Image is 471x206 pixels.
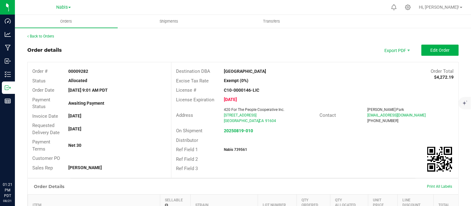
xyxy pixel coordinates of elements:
[5,58,11,64] inline-svg: Inbound
[5,18,11,24] inline-svg: Dashboard
[430,48,450,53] span: Edit Order
[224,119,260,123] span: [GEOGRAPHIC_DATA]
[5,98,11,104] inline-svg: Reports
[176,97,214,103] span: License Expiration
[176,138,198,143] span: Distributor
[176,68,210,74] span: Destination DBA
[18,156,26,163] iframe: Resource center unread badge
[378,45,415,56] li: Export PDF
[255,19,288,24] span: Transfers
[396,107,404,112] span: Park
[427,184,452,189] span: Print All Labels
[224,147,247,152] strong: Nabis 739561
[427,147,452,172] img: Scan me!
[118,15,220,28] a: Shipments
[319,112,336,118] span: Contact
[224,97,237,102] strong: [DATE]
[419,5,459,10] span: Hi, [PERSON_NAME]!
[176,156,198,162] span: Ref Field 2
[32,113,58,119] span: Invoice Date
[32,156,60,161] span: Customer PO
[224,78,248,83] strong: Exempt (0%)
[68,78,87,83] strong: Allocated
[259,119,264,123] span: CA
[5,45,11,51] inline-svg: Manufacturing
[32,123,60,135] span: Requested Delivery Date
[224,128,253,133] a: 20250819-010
[176,87,196,93] span: License #
[367,113,426,117] span: [EMAIL_ADDRESS][DOMAIN_NAME]
[404,4,412,10] div: Manage settings
[32,78,46,84] span: Status
[224,113,256,117] span: [STREET_ADDRESS]
[15,15,118,28] a: Orders
[434,75,454,80] strong: $4,272.19
[258,119,259,123] span: ,
[176,147,198,152] span: Ref Field 1
[5,85,11,91] inline-svg: Outbound
[367,119,398,123] span: [PHONE_NUMBER]
[32,97,50,110] span: Payment Status
[367,107,396,112] span: [PERSON_NAME]
[421,45,459,56] button: Edit Order
[431,68,454,74] span: Order Total
[68,126,81,131] strong: [DATE]
[5,71,11,77] inline-svg: Inventory
[6,156,25,175] iframe: Resource center
[56,5,68,10] span: Nabis
[27,46,62,54] div: Order details
[34,184,64,189] h1: Order Details
[68,88,108,93] strong: [DATE] 9:01 AM PDT
[68,113,81,118] strong: [DATE]
[68,143,81,148] strong: Net 30
[3,182,12,199] p: 01:21 PM PDT
[176,112,193,118] span: Address
[68,69,88,74] strong: 00009282
[151,19,187,24] span: Shipments
[52,19,80,24] span: Orders
[224,69,266,74] strong: [GEOGRAPHIC_DATA]
[3,199,12,203] p: 08/21
[32,68,48,74] span: Order #
[27,34,54,38] a: Back to Orders
[224,88,259,93] strong: C10-0000146-LIC
[176,78,209,84] span: Excise Tax Rate
[32,87,54,93] span: Order Date
[265,119,276,123] span: 91604
[427,147,452,172] qrcode: 00009282
[224,107,284,112] span: 420 For The People Cooperative Inc.
[32,165,53,171] span: Sales Rep
[176,166,198,171] span: Ref Field 3
[68,101,104,106] strong: Awaiting Payment
[5,31,11,37] inline-svg: Analytics
[68,165,102,170] strong: [PERSON_NAME]
[220,15,323,28] a: Transfers
[176,128,202,134] span: On Shipment
[32,139,50,152] span: Payment Terms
